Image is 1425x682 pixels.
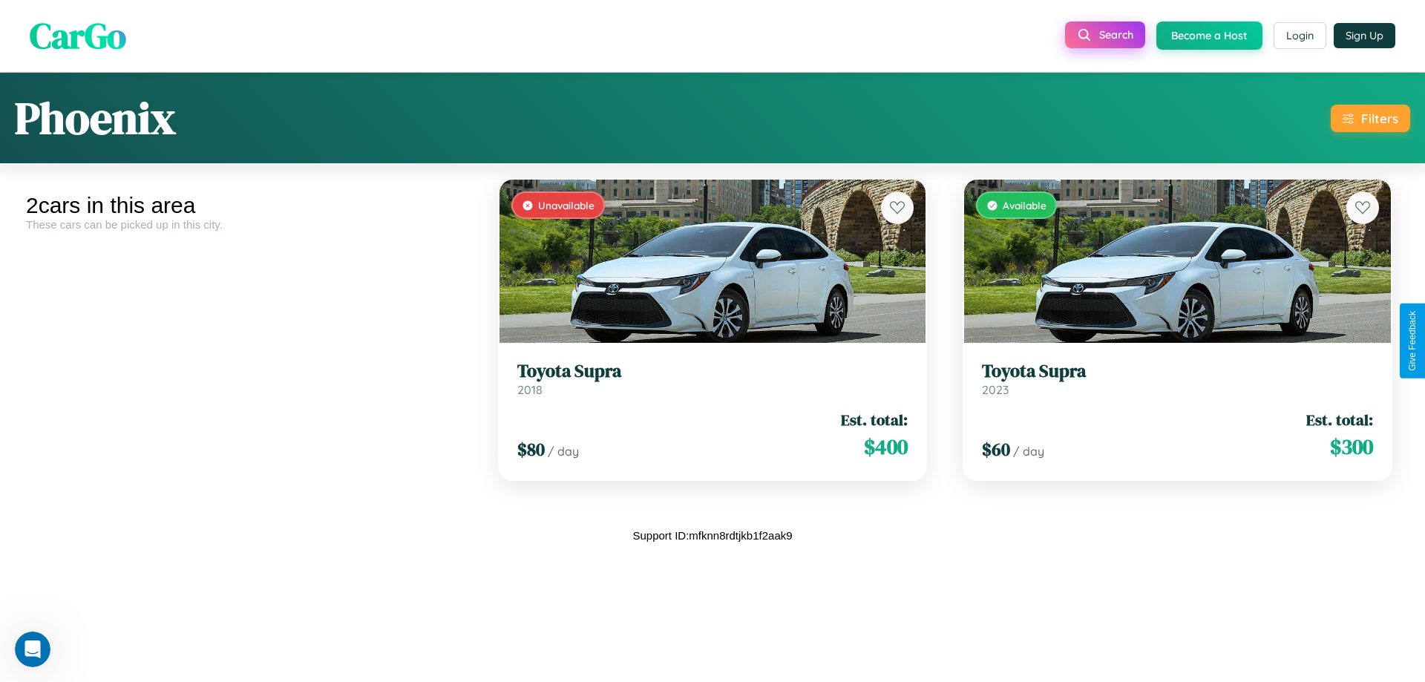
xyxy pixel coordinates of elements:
[517,361,908,397] a: Toyota Supra2018
[632,525,792,545] p: Support ID: mfknn8rdtjkb1f2aak9
[1013,444,1044,459] span: / day
[548,444,579,459] span: / day
[15,88,176,148] h1: Phoenix
[1306,409,1373,430] span: Est. total:
[517,382,543,397] span: 2018
[517,361,908,382] h3: Toyota Supra
[841,409,908,430] span: Est. total:
[982,361,1373,382] h3: Toyota Supra
[1065,22,1145,48] button: Search
[1099,28,1133,42] span: Search
[26,218,469,231] div: These cars can be picked up in this city.
[517,437,545,462] span: $ 80
[1156,22,1262,50] button: Become a Host
[15,632,50,667] iframe: Intercom live chat
[1334,23,1395,48] button: Sign Up
[1274,22,1326,49] button: Login
[864,432,908,462] span: $ 400
[982,382,1009,397] span: 2023
[1330,432,1373,462] span: $ 300
[1361,111,1398,126] div: Filters
[1331,105,1410,132] button: Filters
[1003,199,1046,212] span: Available
[30,11,126,60] span: CarGo
[1407,311,1418,371] div: Give Feedback
[538,199,594,212] span: Unavailable
[982,361,1373,397] a: Toyota Supra2023
[982,437,1010,462] span: $ 60
[26,193,469,218] div: 2 cars in this area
